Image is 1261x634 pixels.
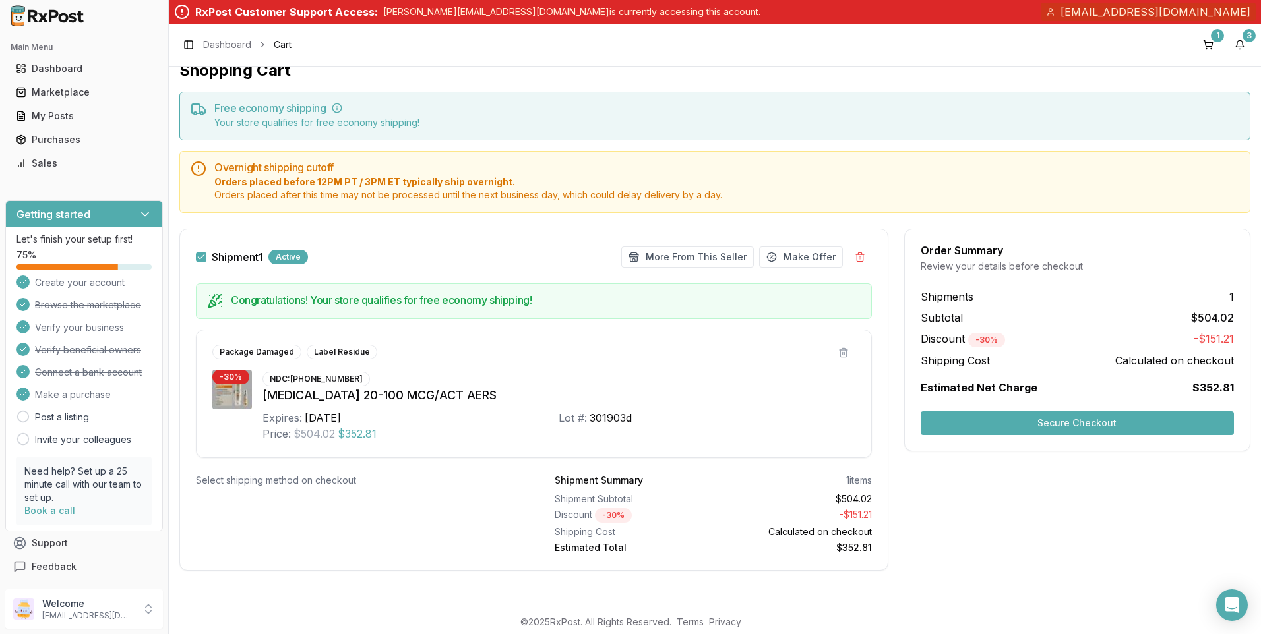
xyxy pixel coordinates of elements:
[24,505,75,516] a: Book a call
[42,610,134,621] p: [EMAIL_ADDRESS][DOMAIN_NAME]
[1191,310,1234,326] span: $504.02
[921,411,1234,435] button: Secure Checkout
[24,465,144,504] p: Need help? Set up a 25 minute call with our team to set up.
[1229,289,1234,304] span: 1
[214,103,1239,113] h5: Free economy shipping
[212,345,301,359] div: Package Damaged
[16,133,152,146] div: Purchases
[35,388,111,401] span: Make a purchase
[5,153,163,174] button: Sales
[212,252,263,262] label: Shipment 1
[555,525,708,538] div: Shipping Cost
[921,289,973,304] span: Shipments
[307,345,377,359] div: Label Residue
[293,426,335,442] span: $504.02
[5,555,163,579] button: Feedback
[35,366,142,379] span: Connect a bank account
[35,321,124,334] span: Verify your business
[555,492,708,505] div: Shipment Subtotal
[921,381,1037,394] span: Estimated Net Charge
[16,248,36,262] span: 75 %
[677,616,704,627] a: Terms
[16,157,152,170] div: Sales
[5,82,163,103] button: Marketplace
[179,60,1250,81] h1: Shopping Cart
[1194,331,1234,347] span: -$151.21
[846,474,872,487] div: 1 items
[555,541,708,554] div: Estimated Total
[11,57,158,80] a: Dashboard
[921,310,963,326] span: Subtotal
[1115,353,1234,368] span: Calculated on checkout
[11,104,158,128] a: My Posts
[5,5,90,26] img: RxPost Logo
[268,250,308,264] div: Active
[5,129,163,150] button: Purchases
[203,38,251,51] a: Dashboard
[11,42,158,53] h2: Main Menu
[231,295,861,305] h5: Congratulations! Your store qualifies for free economy shipping!
[214,188,1239,202] span: Orders placed after this time may not be processed until the next business day, which could delay...
[212,370,249,384] div: - 30 %
[921,260,1234,273] div: Review your details before checkout
[718,541,871,554] div: $352.81
[559,410,587,426] div: Lot #:
[555,508,708,523] div: Discount
[262,426,291,442] div: Price:
[718,525,871,538] div: Calculated on checkout
[196,474,512,487] div: Select shipping method on checkout
[338,426,377,442] span: $352.81
[383,5,760,18] p: [PERSON_NAME][EMAIL_ADDRESS][DOMAIN_NAME] is currently accessing this account.
[1061,4,1250,20] span: [EMAIL_ADDRESS][DOMAIN_NAME]
[35,299,141,312] span: Browse the marketplace
[5,105,163,127] button: My Posts
[16,62,152,75] div: Dashboard
[35,343,141,357] span: Verify beneficial owners
[1216,589,1248,621] div: Open Intercom Messenger
[35,276,125,289] span: Create your account
[42,597,134,610] p: Welcome
[11,80,158,104] a: Marketplace
[16,206,90,222] h3: Getting started
[621,246,754,268] button: More From This Seller
[262,410,302,426] div: Expires:
[1211,29,1224,42] div: 1
[709,616,741,627] a: Privacy
[35,411,89,424] a: Post a listing
[214,175,1239,188] span: Orders placed before 12PM PT / 3PM ET typically ship overnight.
[1243,29,1256,42] div: 3
[1192,380,1234,395] span: $352.81
[595,508,632,523] div: - 30 %
[305,410,341,426] div: [DATE]
[590,410,632,426] div: 301903d
[1229,34,1250,55] button: 3
[16,86,152,99] div: Marketplace
[11,128,158,152] a: Purchases
[214,162,1239,173] h5: Overnight shipping cutoff
[555,474,643,487] div: Shipment Summary
[968,333,1005,347] div: - 30 %
[718,492,871,505] div: $504.02
[921,245,1234,256] div: Order Summary
[11,152,158,175] a: Sales
[16,109,152,123] div: My Posts
[921,353,990,368] span: Shipping Cost
[1198,34,1219,55] button: 1
[759,246,843,268] button: Make Offer
[262,372,370,386] div: NDC: [PHONE_NUMBER]
[32,560,77,573] span: Feedback
[5,531,163,555] button: Support
[274,38,292,51] span: Cart
[262,386,855,405] div: [MEDICAL_DATA] 20-100 MCG/ACT AERS
[16,233,152,246] p: Let's finish your setup first!
[35,433,131,446] a: Invite your colleagues
[203,38,292,51] nav: breadcrumb
[13,598,34,620] img: User avatar
[214,116,1239,129] div: Your store qualifies for free economy shipping!
[5,58,163,79] button: Dashboard
[921,332,1005,345] span: Discount
[718,508,871,523] div: - $151.21
[195,4,378,20] div: RxPost Customer Support Access:
[212,370,252,409] img: Combivent Respimat 20-100 MCG/ACT AERS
